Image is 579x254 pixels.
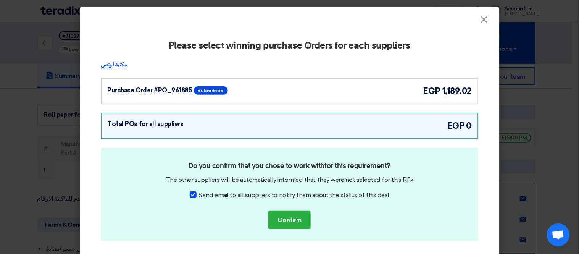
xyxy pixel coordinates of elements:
h2: Do you confirm that you chose to work with for this requirement? [117,161,462,171]
button: Close [474,12,494,28]
h2: Please select winning purchase Orders for each suppliers [101,40,478,51]
div: The other suppliers will be automatically informed that they were not selected for this RFx [113,175,466,184]
div: Purchase Order #PO_961885 [108,86,192,95]
span: × [481,14,488,29]
p: مكتبة لوتس [101,60,127,70]
span: Submitted [194,86,228,95]
button: Confirm [268,211,311,229]
div: Total POs for all suppliers [108,120,184,129]
span: 0 [466,120,472,132]
span: 1,189.02 [442,85,471,97]
a: Open chat [547,223,570,246]
span: Send email to all suppliers to notify them about the status of this deal [199,191,389,200]
span: egp [447,120,465,132]
span: egp [423,85,441,97]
